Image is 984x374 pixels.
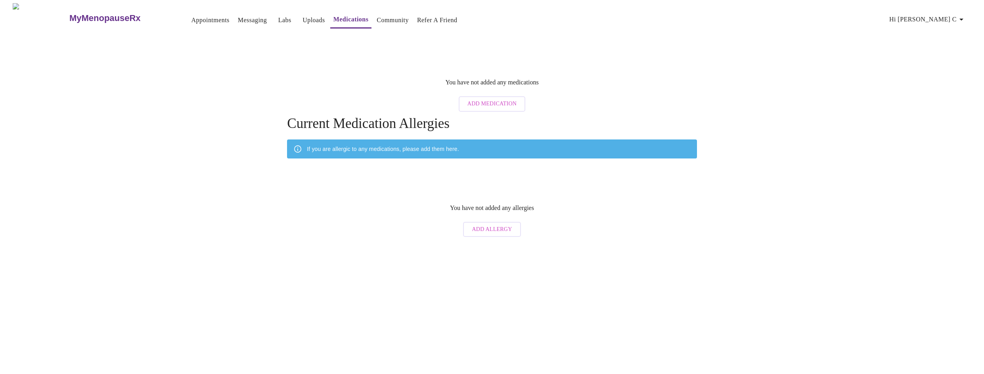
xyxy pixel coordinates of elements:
h3: MyMenopauseRx [69,13,141,23]
button: Appointments [188,12,233,28]
a: Medications [333,14,369,25]
a: Uploads [302,15,325,26]
button: Labs [272,12,297,28]
button: Add Medication [459,96,525,112]
h4: Current Medication Allergies [287,116,697,132]
a: MyMenopauseRx [68,4,172,32]
button: Refer a Friend [414,12,461,28]
button: Messaging [235,12,270,28]
span: Add Medication [467,99,517,109]
button: Hi [PERSON_NAME] c [886,11,969,27]
button: Medications [330,11,372,29]
a: Refer a Friend [417,15,458,26]
img: MyMenopauseRx Logo [13,3,68,33]
span: Hi [PERSON_NAME] c [889,14,966,25]
button: Add Allergy [463,222,521,237]
button: Community [373,12,412,28]
p: You have not added any medications [445,79,538,86]
a: Appointments [191,15,230,26]
a: Messaging [238,15,267,26]
a: Labs [278,15,291,26]
p: You have not added any allergies [450,204,534,212]
button: Uploads [299,12,328,28]
div: If you are allergic to any medications, please add them here. [307,142,459,156]
a: Community [377,15,409,26]
span: Add Allergy [472,225,512,235]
